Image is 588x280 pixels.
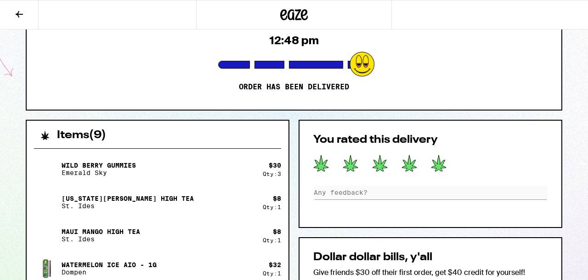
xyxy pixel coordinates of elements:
p: Emerald Sky [62,169,136,176]
div: $ 8 [273,228,281,235]
div: $ 8 [273,195,281,202]
p: Maui Mango High Tea [62,228,140,235]
p: Give friends $30 off their first order, get $40 credit for yourself! [313,268,548,277]
div: Qty: 1 [263,204,281,210]
div: $ 32 [269,261,281,268]
img: Georgia Peach High Tea [34,189,60,215]
div: $ 30 [269,162,281,169]
p: [US_STATE][PERSON_NAME] High Tea [62,195,194,202]
p: Dompen [62,268,157,276]
p: St. Ides [62,235,140,243]
h2: Dollar dollar bills, y'all [313,252,548,263]
div: Qty: 1 [263,270,281,276]
img: Wild Berry Gummies [34,156,60,182]
p: St. Ides [62,202,194,210]
div: Qty: 3 [263,171,281,177]
p: Order has been delivered [239,82,349,92]
input: Any feedback? [313,186,548,199]
span: Hi. Need any help? [6,6,66,14]
h2: You rated this delivery [313,134,548,146]
div: Qty: 1 [263,237,281,243]
p: Watermelon Ice AIO - 1g [62,261,157,268]
p: Wild Berry Gummies [62,162,136,169]
div: 12:48 pm [269,34,319,47]
img: Maui Mango High Tea [34,222,60,248]
h2: Items ( 9 ) [57,130,106,141]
